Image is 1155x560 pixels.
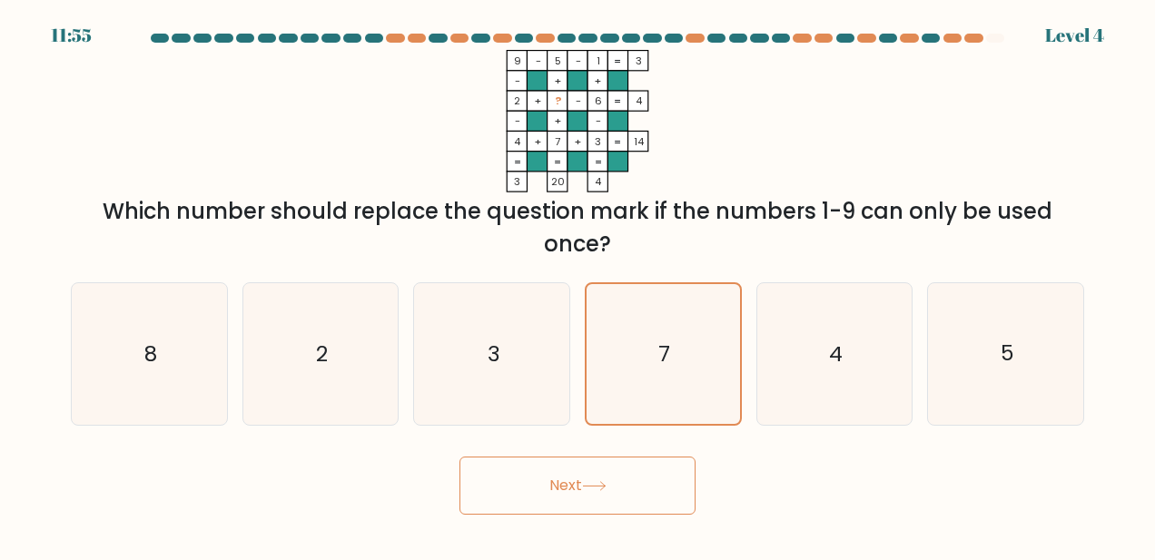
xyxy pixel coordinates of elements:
[536,54,541,68] tspan: -
[1001,339,1014,368] text: 5
[555,93,561,108] tspan: ?
[316,339,328,368] text: 2
[459,457,696,515] button: Next
[597,54,600,68] tspan: 1
[514,174,520,189] tspan: 3
[551,174,565,189] tspan: 20
[614,134,621,149] tspan: =
[555,134,560,149] tspan: 7
[514,93,520,108] tspan: 2
[596,113,601,128] tspan: -
[554,154,561,169] tspan: =
[514,54,521,68] tspan: 9
[555,74,561,88] tspan: +
[555,54,561,68] tspan: 5
[634,134,645,149] tspan: 14
[636,54,642,68] tspan: 3
[535,134,541,149] tspan: +
[595,174,602,189] tspan: 4
[514,134,521,149] tspan: 4
[555,113,561,128] tspan: +
[595,154,602,169] tspan: =
[515,74,520,88] tspan: -
[595,74,601,88] tspan: +
[576,93,581,108] tspan: -
[636,93,643,108] tspan: 4
[595,134,601,149] tspan: 3
[144,339,157,368] text: 8
[515,113,520,128] tspan: -
[614,54,621,68] tspan: =
[595,93,602,108] tspan: 6
[614,93,621,108] tspan: =
[514,154,521,169] tspan: =
[1045,22,1104,49] div: Level 4
[51,22,92,49] div: 11:55
[535,93,541,108] tspan: +
[829,339,843,368] text: 4
[575,134,581,149] tspan: +
[576,54,581,68] tspan: -
[487,339,499,368] text: 3
[658,339,670,368] text: 7
[82,195,1073,260] div: Which number should replace the question mark if the numbers 1-9 can only be used once?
